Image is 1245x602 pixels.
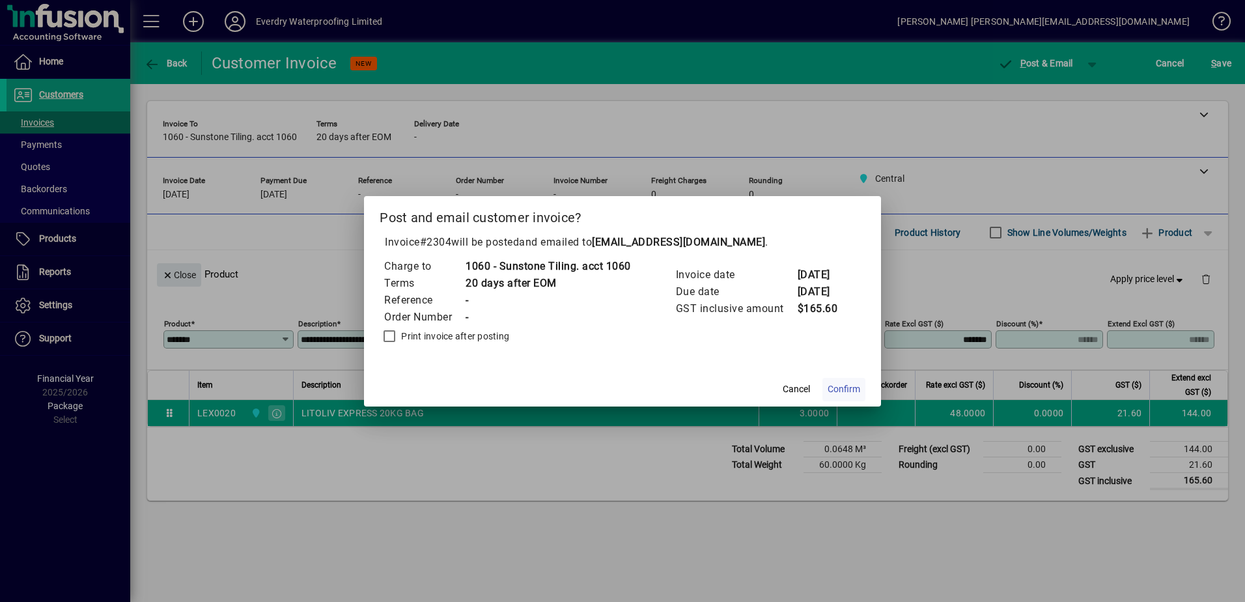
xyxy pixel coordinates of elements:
[519,236,765,248] span: and emailed to
[675,266,797,283] td: Invoice date
[465,309,631,326] td: -
[828,382,860,396] span: Confirm
[399,330,509,343] label: Print invoice after posting
[465,258,631,275] td: 1060 - Sunstone Tiling. acct 1060
[797,283,849,300] td: [DATE]
[783,382,810,396] span: Cancel
[675,300,797,317] td: GST inclusive amount
[420,236,452,248] span: #2304
[822,378,865,401] button: Confirm
[797,266,849,283] td: [DATE]
[384,292,465,309] td: Reference
[380,235,865,250] p: Invoice will be posted .
[675,283,797,300] td: Due date
[465,292,631,309] td: -
[364,196,881,234] h2: Post and email customer invoice?
[465,275,631,292] td: 20 days after EOM
[384,309,465,326] td: Order Number
[797,300,849,317] td: $165.60
[384,275,465,292] td: Terms
[384,258,465,275] td: Charge to
[592,236,765,248] b: [EMAIL_ADDRESS][DOMAIN_NAME]
[776,378,817,401] button: Cancel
